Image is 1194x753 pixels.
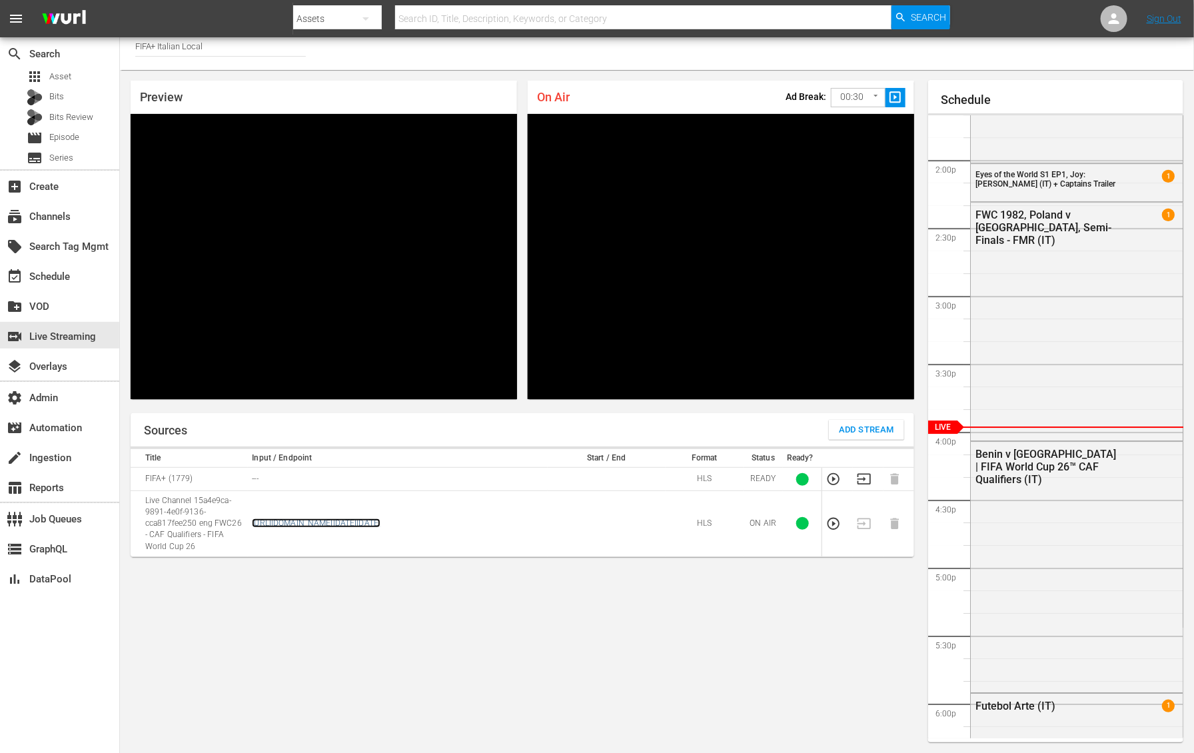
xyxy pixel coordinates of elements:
td: FIFA+ (1779) [131,468,248,491]
td: HLS [666,468,744,491]
span: Search Tag Mgmt [7,239,23,255]
span: Eyes of the World S1 EP1, Joy: [PERSON_NAME] (IT) + Captains Trailer [975,170,1115,189]
span: GraphQL [7,541,23,557]
th: Ready? [783,449,822,468]
span: Ingestion [7,450,23,466]
th: Status [744,449,783,468]
h1: Sources [144,424,187,437]
span: Asset [49,70,71,83]
div: Benin v [GEOGRAPHIC_DATA] | FIFA World Cup 26™ CAF Qualifiers (IT) [975,448,1119,486]
span: Live Streaming [7,329,23,345]
th: Format [666,449,744,468]
span: Search [911,5,946,29]
span: Episode [27,130,43,146]
h1: Schedule [941,93,1183,107]
button: Preview Stream [826,472,841,486]
button: Add Stream [829,420,904,440]
span: Series [27,150,43,166]
span: Reports [7,480,23,496]
span: Admin [7,390,23,406]
td: ON AIR [744,491,783,557]
div: FWC 1982, Poland v [GEOGRAPHIC_DATA], Semi-Finals - FMR (IT) [975,209,1119,247]
span: Create [7,179,23,195]
div: Futebol Arte (IT) [975,700,1119,712]
span: Series [49,151,73,165]
span: 1 [1162,209,1175,221]
span: Job Queues [7,511,23,527]
span: 1 [1162,699,1175,712]
td: HLS [666,491,744,557]
td: Live Channel 15a4e9ca-9891-4e0f-9136-cca817fee250 eng FWC26 - CAF Qualifiers - FIFA World Cup 26 [131,491,248,557]
td: --- [248,468,548,491]
span: Overlays [7,359,23,375]
span: Bits [49,90,64,103]
div: Video Player [528,114,914,399]
span: VOD [7,299,23,315]
span: Preview [140,90,183,104]
span: Search [7,46,23,62]
div: Bits Review [27,109,43,125]
div: Bits [27,89,43,105]
img: ans4CAIJ8jUAAAAAAAAAAAAAAAAAAAAAAAAgQb4GAAAAAAAAAAAAAAAAAAAAAAAAJMjXAAAAAAAAAAAAAAAAAAAAAAAAgAT5G... [32,3,96,35]
a: [URL][DOMAIN_NAME][DATE][DATE] [252,518,380,528]
td: READY [744,468,783,491]
div: Video Player [131,114,517,399]
th: Input / Endpoint [248,449,548,468]
span: Automation [7,420,23,436]
span: On Air [537,90,570,104]
span: Schedule [7,269,23,285]
span: menu [8,11,24,27]
span: Bits Review [49,111,93,124]
span: Add Stream [839,422,894,438]
span: slideshow_sharp [888,90,903,105]
span: DataPool [7,571,23,587]
span: Episode [49,131,79,144]
span: Asset [27,69,43,85]
th: Title [131,449,248,468]
div: 00:30 [831,85,886,110]
button: Transition [857,472,872,486]
p: Ad Break: [786,91,826,102]
button: Preview Stream [826,516,841,531]
span: 1 [1162,170,1175,183]
button: Search [892,5,950,29]
span: Channels [7,209,23,225]
th: Start / End [548,449,665,468]
a: Sign Out [1147,13,1181,24]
